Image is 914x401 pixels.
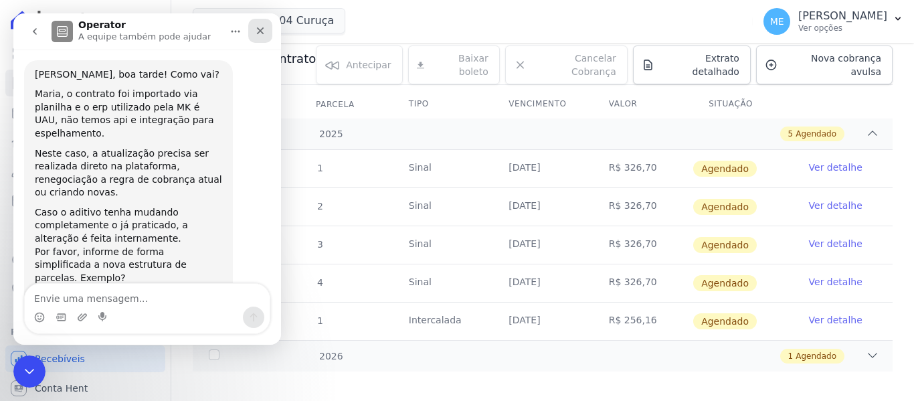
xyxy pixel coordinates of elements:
a: Ver detalhe [809,237,862,250]
div: Por favor, informe de forma simplificada a nova estrutura de parcelas. Exemplo? [21,232,209,272]
span: Agendado [693,161,757,177]
span: Agendado [693,313,757,329]
p: Ver opções [798,23,887,33]
td: Sinal [393,226,492,264]
a: Contratos [5,70,165,96]
a: Lotes [5,129,165,155]
td: R$ 256,16 [593,303,693,340]
div: Maria, o contrato foi importado via planilha e o erp utilizado pela MK é UAU, não temos api e int... [21,74,209,127]
div: Adriane diz… [11,47,257,323]
iframe: Intercom live chat [13,13,281,345]
span: 1 [788,350,794,362]
span: Extrato detalhado [660,52,739,78]
button: Start recording [85,299,96,309]
div: Neste caso, a atualização precisa ser realizada direto na plataforma, renegociação a regra de cob... [21,134,209,186]
span: Agendado [796,350,836,362]
td: R$ 326,70 [593,226,693,264]
button: Marka Spe04 Curuça [193,8,345,33]
span: 5 [788,128,794,140]
th: Valor [593,90,693,118]
span: Conta Hent [35,382,88,395]
a: Negativação [5,276,165,303]
div: [PERSON_NAME], boa tarde! Como vai? [21,55,209,68]
div: Parcela [300,91,371,118]
span: Nova cobrança avulsa [783,52,881,78]
span: 4 [316,277,323,288]
p: A equipe também pode ajudar [65,17,197,30]
div: Caso o aditivo tenha mudando completamente o já praticado, a alteração é feita internamente. [21,193,209,232]
a: Recebíveis [5,345,165,372]
div: [PERSON_NAME], boa tarde! Como vai?Maria, o contrato foi importado via planilha e o erp utilizado... [11,47,219,293]
span: Agendado [796,128,836,140]
span: 1 [316,163,323,173]
td: [DATE] [492,150,592,187]
span: 2 [316,201,323,212]
a: Minha Carteira [5,187,165,214]
td: Sinal [393,188,492,226]
div: Fechar [235,5,259,29]
span: 3 [316,239,323,250]
p: [PERSON_NAME] [798,9,887,23]
button: Upload do anexo [64,299,74,309]
a: Transferências [5,217,165,244]
iframe: Intercom live chat [13,355,45,388]
span: Recebíveis [35,352,85,366]
td: Sinal [393,150,492,187]
textarea: Envie uma mensagem... [11,270,256,293]
button: Selecionador de Emoji [21,299,31,309]
div: Plataformas [11,324,160,340]
a: Nova cobrança avulsa [756,46,893,84]
span: Agendado [693,237,757,253]
button: Selecionador de GIF [42,299,53,309]
a: Parcelas [5,99,165,126]
a: Ver detalhe [809,161,862,174]
a: Clientes [5,158,165,185]
a: Extrato detalhado [633,46,751,84]
button: Início [209,5,235,31]
td: R$ 326,70 [593,264,693,302]
td: R$ 326,70 [593,188,693,226]
a: Ver detalhe [809,199,862,212]
a: Visão Geral [5,40,165,67]
a: Crédito [5,246,165,273]
th: Situação [693,90,792,118]
td: Sinal [393,264,492,302]
span: Agendado [693,199,757,215]
td: Intercalada [393,303,492,340]
button: ME [PERSON_NAME] Ver opções [753,3,914,40]
a: Ver detalhe [809,275,862,289]
button: Enviar uma mensagem [230,293,251,315]
td: [DATE] [492,188,592,226]
td: [DATE] [492,264,592,302]
th: Tipo [393,90,492,118]
th: Vencimento [492,90,592,118]
td: R$ 326,70 [593,150,693,187]
span: Agendado [693,275,757,291]
td: [DATE] [492,303,592,340]
span: 1 [316,315,323,326]
td: [DATE] [492,226,592,264]
a: Ver detalhe [809,313,862,327]
span: ME [770,17,784,26]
